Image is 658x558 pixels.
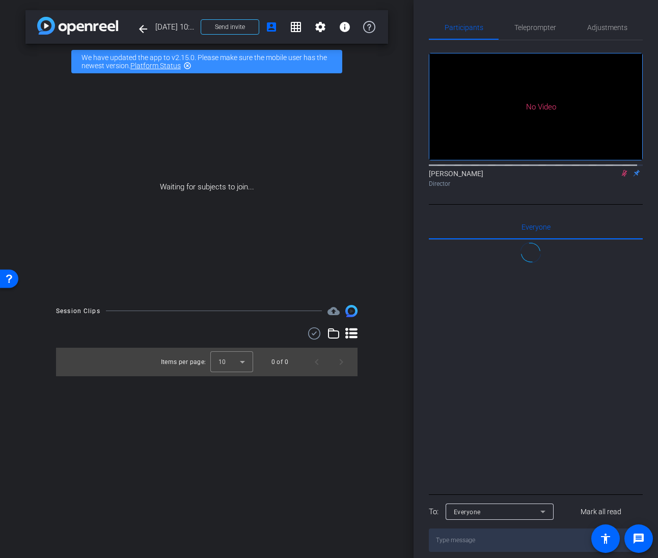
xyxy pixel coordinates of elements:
[429,179,643,188] div: Director
[155,17,195,37] span: [DATE] 10:30AM ET to 11:30AM ET
[454,509,481,516] span: Everyone
[581,507,621,517] span: Mark all read
[37,17,118,35] img: app-logo
[633,533,645,545] mat-icon: message
[514,24,556,31] span: Teleprompter
[429,169,643,188] div: [PERSON_NAME]
[71,50,342,73] div: We have updated the app to v2.15.0. Please make sure the mobile user has the newest version.
[305,350,329,374] button: Previous page
[265,21,278,33] mat-icon: account_box
[345,305,358,317] img: Session clips
[560,503,643,521] button: Mark all read
[329,350,353,374] button: Next page
[339,21,351,33] mat-icon: info
[526,102,556,111] span: No Video
[518,240,543,265] img: Loading Spinner
[183,62,191,70] mat-icon: highlight_off
[327,305,340,317] mat-icon: cloud_upload
[290,21,302,33] mat-icon: grid_on
[327,305,340,317] span: Destinations for your clips
[215,23,245,31] span: Send invite
[429,506,438,518] div: To:
[25,79,388,295] div: Waiting for subjects to join...
[522,224,551,231] span: Everyone
[314,21,326,33] mat-icon: settings
[445,24,483,31] span: Participants
[56,306,100,316] div: Session Clips
[130,62,181,70] a: Platform Status
[599,533,612,545] mat-icon: accessibility
[161,357,206,367] div: Items per page:
[587,24,627,31] span: Adjustments
[137,23,149,35] mat-icon: arrow_back
[201,19,259,35] button: Send invite
[271,357,288,367] div: 0 of 0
